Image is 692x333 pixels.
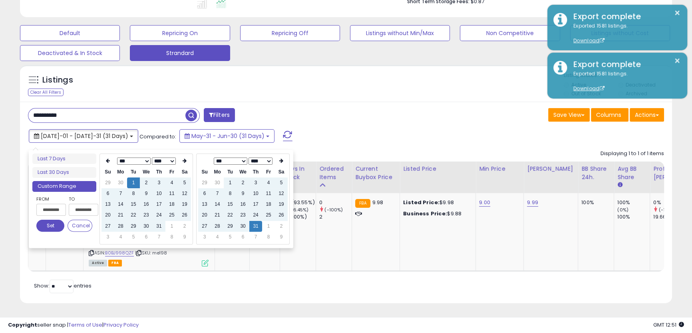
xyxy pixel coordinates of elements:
[617,199,650,206] div: 100%
[319,199,352,206] div: 0
[153,188,165,199] td: 10
[653,321,684,329] span: 2025-09-10 12:51 GMT
[127,167,140,177] th: Tu
[140,210,153,221] td: 23
[101,232,114,242] td: 3
[89,199,209,266] div: ASIN:
[674,56,680,66] button: ×
[224,188,237,199] td: 8
[275,232,288,242] td: 9
[460,25,560,41] button: Non Competitive
[403,165,472,173] div: Listed Price
[178,210,191,221] td: 26
[20,45,120,61] button: Deactivated & In Stock
[224,167,237,177] th: Tu
[165,210,178,221] td: 25
[153,177,165,188] td: 3
[581,165,610,181] div: BB Share 24h.
[617,213,650,221] div: 100%
[32,154,96,164] li: Last 7 Days
[130,45,230,61] button: Strandard
[140,188,153,199] td: 9
[403,199,469,206] div: $9.98
[275,221,288,232] td: 2
[127,177,140,188] td: 1
[283,213,316,221] div: 31 (100%)
[68,220,92,232] button: Cancel
[249,199,262,210] td: 17
[127,199,140,210] td: 15
[20,25,120,41] button: Default
[101,188,114,199] td: 6
[153,167,165,177] th: Th
[567,22,681,45] div: Exported 1581 listings.
[127,210,140,221] td: 22
[135,250,167,256] span: | SKU: me198
[224,221,237,232] td: 29
[249,232,262,242] td: 7
[211,232,224,242] td: 4
[198,167,211,177] th: Su
[224,232,237,242] td: 5
[178,221,191,232] td: 2
[140,199,153,210] td: 16
[178,188,191,199] td: 12
[567,11,681,22] div: Export complete
[127,221,140,232] td: 29
[249,167,262,177] th: Th
[403,210,447,217] b: Business Price:
[165,221,178,232] td: 1
[103,321,139,329] a: Privacy Policy
[262,210,275,221] td: 25
[114,232,127,242] td: 4
[573,85,605,92] a: Download
[101,199,114,210] td: 13
[567,59,681,70] div: Export complete
[36,220,64,232] button: Set
[140,177,153,188] td: 2
[350,25,450,41] button: Listings without Min/Max
[211,210,224,221] td: 21
[601,150,664,158] div: Displaying 1 to 1 of 1 items
[198,232,211,242] td: 3
[114,210,127,221] td: 21
[237,210,249,221] td: 23
[573,37,605,44] a: Download
[139,133,176,140] span: Compared to:
[262,232,275,242] td: 8
[674,8,680,18] button: ×
[617,207,628,213] small: (0%)
[211,177,224,188] td: 30
[211,221,224,232] td: 28
[275,199,288,210] td: 19
[153,232,165,242] td: 7
[237,177,249,188] td: 2
[105,250,134,256] a: B0BJ998QZF
[178,232,191,242] td: 9
[114,199,127,210] td: 14
[108,260,122,266] span: FBA
[191,132,264,140] span: May-31 - Jun-30 (31 Days)
[101,177,114,188] td: 29
[198,199,211,210] td: 13
[179,129,274,143] button: May-31 - Jun-30 (31 Days)
[69,195,92,203] label: To
[28,89,64,96] div: Clear All Filters
[288,207,308,213] small: (-6.45%)
[165,167,178,177] th: Fr
[130,25,230,41] button: Repricing On
[127,188,140,199] td: 8
[237,167,249,177] th: We
[29,129,138,143] button: [DATE]-01 - [DATE]-31 (31 Days)
[658,207,677,213] small: (-100%)
[204,108,235,122] button: Filters
[211,167,224,177] th: Mo
[89,260,107,266] span: All listings currently available for purchase on Amazon
[114,221,127,232] td: 28
[324,207,343,213] small: (-100%)
[211,199,224,210] td: 14
[8,321,37,329] strong: Copyright
[237,221,249,232] td: 30
[527,165,575,173] div: [PERSON_NAME]
[479,199,490,207] a: 9.00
